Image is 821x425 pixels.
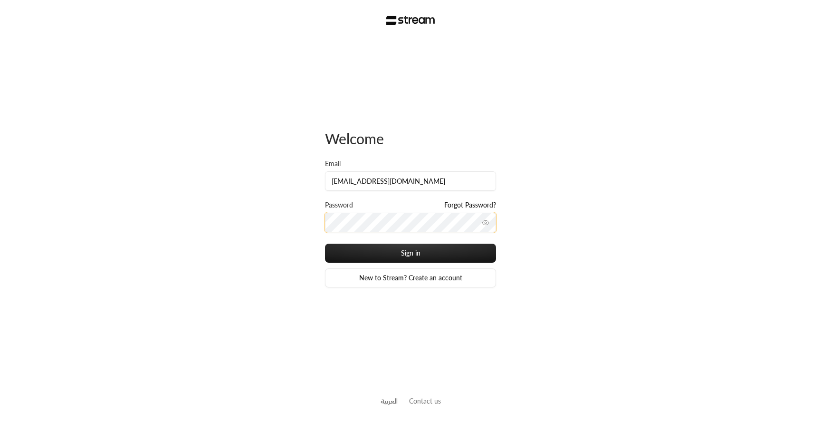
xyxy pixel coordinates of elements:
[478,215,493,230] button: toggle password visibility
[325,159,341,168] label: Email
[381,392,398,410] a: العربية
[325,200,353,210] label: Password
[444,200,496,210] a: Forgot Password?
[325,268,496,287] a: New to Stream? Create an account
[325,130,384,147] span: Welcome
[386,16,435,25] img: Stream Logo
[409,397,441,405] a: Contact us
[325,244,496,263] button: Sign in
